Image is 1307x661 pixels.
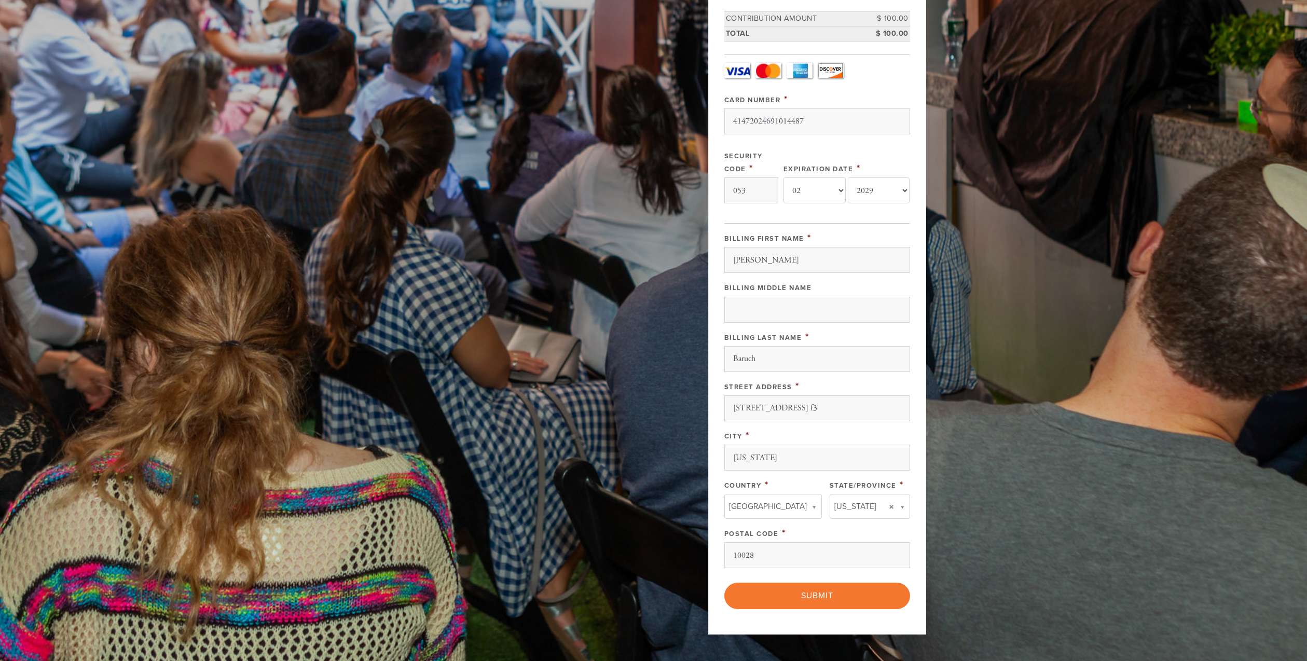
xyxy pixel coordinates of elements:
td: Total [724,26,863,41]
span: This field is required. [782,527,786,539]
label: Billing First Name [724,235,804,243]
label: Postal Code [724,530,779,538]
span: This field is required. [857,162,861,174]
td: $ 100.00 [863,26,910,41]
label: Card Number [724,96,781,104]
label: Expiration Date [783,165,854,173]
select: Expiration Date year [848,177,910,203]
span: This field is required. [746,430,750,441]
label: Security Code [724,152,763,173]
td: $ 100.00 [863,11,910,26]
label: State/Province [830,481,897,490]
a: MasterCard [755,63,781,78]
span: This field is required. [749,162,753,174]
a: [GEOGRAPHIC_DATA] [724,494,822,519]
span: This field is required. [805,331,809,342]
span: This field is required. [765,479,769,490]
select: Expiration Date month [783,177,846,203]
span: This field is required. [784,93,788,105]
label: Country [724,481,762,490]
label: City [724,432,742,440]
label: Billing Last Name [724,334,802,342]
span: This field is required. [795,380,800,392]
a: Discover [818,63,844,78]
a: Amex [787,63,813,78]
a: Visa [724,63,750,78]
span: This field is required. [807,232,811,243]
input: Submit [724,583,910,609]
span: [US_STATE] [834,500,876,513]
label: Street Address [724,383,792,391]
span: This field is required. [900,479,904,490]
label: Billing Middle Name [724,284,812,292]
span: [GEOGRAPHIC_DATA] [729,500,807,513]
td: Contribution Amount [724,11,863,26]
a: [US_STATE] [830,494,910,519]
